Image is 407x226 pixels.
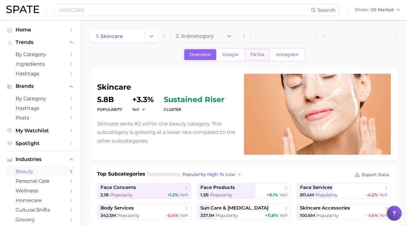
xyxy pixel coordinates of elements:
[180,192,188,198] span: YoY
[5,113,76,123] a: Posts
[101,192,109,198] span: 2.1b
[216,213,238,218] span: Popularity
[5,49,76,59] a: by Category
[5,155,76,164] button: Industries
[366,192,378,198] span: -4.2%
[5,195,76,205] a: homecare
[132,107,139,112] span: YoY
[96,33,123,39] span: 1. skincare
[171,30,238,42] button: 2. Subcategory
[181,170,243,179] button: popularity high to low
[5,69,76,78] a: Hashtags
[5,94,76,103] a: by Category
[5,186,76,195] a: wellness
[300,205,350,211] span: skincare accessories
[5,215,76,224] a: grocery
[182,172,235,177] span: popularity high to low
[166,213,179,218] span: -0.4%
[97,96,122,103] dd: 5.8b
[271,49,304,60] a: Instagram
[300,185,332,191] span: face services
[370,8,394,12] span: US Market
[16,115,65,121] span: Posts
[200,213,214,218] span: 337.1m
[91,30,145,42] a: 1. skincare
[97,170,145,180] h1: Top Subcategories
[145,30,158,42] button: Change Category
[16,157,65,162] span: Industries
[5,82,76,91] button: Brands
[297,183,391,199] a: face services811.4m Popularity-4.2% YoY
[16,40,65,45] span: Trends
[101,213,116,218] span: 342.5m
[265,213,278,218] span: +11.8%
[279,192,288,198] span: YoY
[184,49,216,60] a: Overview
[200,185,235,191] span: face products
[5,38,76,47] button: Trends
[16,188,65,194] span: wellness
[5,176,76,186] a: personal care
[6,6,39,13] img: SPATE
[117,213,140,218] span: Popularity
[16,140,65,146] span: Spotlight
[101,205,134,211] span: body services
[16,128,65,134] span: My Watchlist
[97,83,236,91] h1: skincare
[279,213,288,218] span: YoY
[297,204,391,219] a: skincare accessories100.6m Popularity-1.4% YoY
[189,52,211,57] span: Overview
[5,167,76,176] a: beauty
[267,192,278,198] span: +9.1%
[210,192,232,198] span: Popularity
[200,205,269,211] span: sun care & [MEDICAL_DATA]
[16,96,65,101] span: by Category
[180,213,188,218] span: YoY
[147,171,243,177] span: for by
[16,217,65,223] span: grocery
[16,207,65,213] span: cultural shifts
[5,103,76,113] a: Hashtags
[197,204,291,219] a: sun care & [MEDICAL_DATA]337.1m Popularity+11.8% YoY
[101,185,136,191] span: face concerns
[132,107,146,112] button: YoY
[318,7,335,13] span: Search
[5,59,76,69] a: Ingredients
[110,192,133,198] span: Popularity
[316,213,339,218] span: Popularity
[16,168,65,174] span: beauty
[5,126,76,135] a: My Watchlist
[16,27,65,33] span: Home
[58,5,311,15] input: Search here for a brand, industry, or ingredient
[16,178,65,184] span: personal care
[276,52,299,57] span: Instagram
[379,192,387,198] span: YoY
[300,192,314,198] span: 811.4m
[16,51,65,57] span: by Category
[355,8,368,12] span: Show
[97,183,191,199] a: face concerns2.1b Popularity+1.2% YoY
[16,105,65,111] span: Hashtags
[97,204,191,219] a: body services342.5m Popularity-0.4% YoY
[379,213,387,218] span: YoY
[362,172,389,177] span: Export Data
[164,106,224,113] dt: cluster
[300,213,315,218] span: 100.6m
[176,33,214,39] span: 2. Subcategory
[353,170,391,179] button: Export Data
[5,205,76,215] a: cultural shifts
[217,49,244,60] a: Google
[367,213,378,218] span: -1.4%
[245,49,270,60] a: TikTok
[16,83,65,89] span: Brands
[97,120,236,145] p: Skincare ranks #2 within the beauty category. This subcategory is growing at a lower rate compare...
[5,25,76,35] a: Home
[97,106,122,113] dt: Popularity
[353,6,402,14] button: ShowUS Market
[222,52,239,57] span: Google
[5,139,76,148] a: Spotlight
[197,183,291,199] a: face products1.3b Popularity+9.1% YoY
[154,171,175,177] span: skincare
[132,96,154,103] dd: +3.3%
[200,192,209,198] span: 1.3b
